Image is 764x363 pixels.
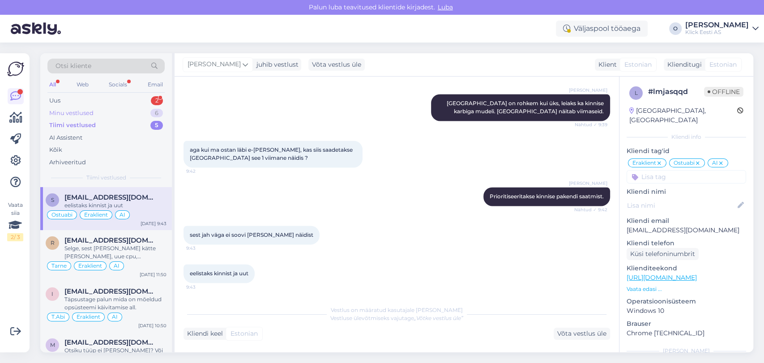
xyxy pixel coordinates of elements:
span: [PERSON_NAME] [569,180,607,187]
p: Kliendi nimi [627,187,746,196]
span: Eraklient [84,212,108,218]
div: Selge, sest [PERSON_NAME] kätte [PERSON_NAME], uue cpu, [PERSON_NAME] siis toiteplokki [64,244,166,261]
div: Kõik [49,145,62,154]
div: Võta vestlus üle [308,59,365,71]
span: T.Abi [51,314,65,320]
span: Eraklient [77,314,100,320]
div: All [47,79,58,90]
span: Vestlus on määratud kasutajale [PERSON_NAME] [331,307,463,313]
p: Kliendi email [627,216,746,226]
span: Estonian [709,60,737,69]
div: Võta vestlus üle [554,328,610,340]
p: Klienditeekond [627,264,746,273]
div: Otsiku tüüp ei [PERSON_NAME]? Või õnnestuks eelmise laadija infost pilti saata? [64,346,166,363]
span: siimosalm1@gmail.com [64,193,158,201]
div: [GEOGRAPHIC_DATA], [GEOGRAPHIC_DATA] [629,106,737,125]
span: Tiimi vestlused [86,174,126,182]
span: [GEOGRAPHIC_DATA] on rohkem kui üks, leiaks ka kinnise karbiga mudeli. [GEOGRAPHIC_DATA] näitab v... [447,100,605,115]
div: Uus [49,96,60,105]
div: [DATE] 11:50 [140,271,166,278]
div: Email [146,79,165,90]
span: m [50,342,55,348]
span: l [635,90,638,96]
div: [DATE] 10:50 [138,322,166,329]
div: AI Assistent [49,133,82,142]
span: Offline [704,87,743,97]
span: AI [712,160,718,166]
span: i [51,290,53,297]
span: Luba [435,3,456,11]
p: Kliendi tag'id [627,146,746,156]
input: Lisa nimi [627,201,736,210]
span: realsandervaldur@gmail.com [64,236,158,244]
span: AI [114,263,120,269]
div: [PERSON_NAME] [685,21,749,29]
span: Nähtud ✓ 9:39 [574,121,607,128]
span: [PERSON_NAME] [569,87,607,94]
span: Ostuabi [51,212,73,218]
p: [EMAIL_ADDRESS][DOMAIN_NAME] [627,226,746,235]
div: 5 [150,121,163,130]
div: Täpsustage palun mida on mõeldud opsüsteemi käivitamise all. [64,295,166,312]
a: [PERSON_NAME]Klick Eesti AS [685,21,759,36]
span: Ostuabi [674,160,695,166]
p: Brauser [627,319,746,329]
div: 2 / 3 [7,233,23,241]
span: Nähtud ✓ 9:42 [574,206,607,213]
span: eelistaks kinnist ja uut [190,270,248,277]
span: 9:43 [186,283,220,290]
span: aga kui ma ostan läbi e-[PERSON_NAME], kas siis saadetakse [GEOGRAPHIC_DATA] see 1 viimane näidis ? [190,146,354,161]
div: Klient [595,60,617,69]
span: AI [112,314,118,320]
span: maris.uuskyla@gmail.com [64,338,158,346]
span: 9:42 [186,168,220,175]
span: Vestluse ülevõtmiseks vajutage [330,315,463,321]
div: Kliendi info [627,133,746,141]
span: 9:43 [186,245,220,252]
div: O [669,22,682,35]
p: Kliendi telefon [627,239,746,248]
div: Küsi telefoninumbrit [627,248,699,260]
div: Web [75,79,90,90]
span: Prioritiseeritakse kinnise pakendi saatmist. [490,193,604,200]
p: Windows 10 [627,306,746,316]
div: Väljaspool tööaega [556,21,648,37]
div: # lmjasqqd [648,86,704,97]
span: s [51,196,54,203]
p: Chrome [TECHNICAL_ID] [627,329,746,338]
i: „Võtke vestlus üle” [414,315,463,321]
span: AI [120,212,125,218]
a: [URL][DOMAIN_NAME] [627,273,697,282]
span: r [51,239,55,246]
div: eelistaks kinnist ja uut [64,201,166,209]
span: sest jah väga ei soovi [PERSON_NAME] näidist [190,231,313,238]
div: 2 [151,96,163,105]
p: Operatsioonisüsteem [627,297,746,306]
span: Eraklient [78,263,102,269]
img: Askly Logo [7,60,24,77]
span: Estonian [624,60,652,69]
span: Otsi kliente [55,61,91,71]
span: [PERSON_NAME] [188,60,241,69]
div: juhib vestlust [253,60,299,69]
div: Klienditugi [664,60,702,69]
p: Vaata edasi ... [627,285,746,293]
div: Arhiveeritud [49,158,86,167]
div: 6 [150,109,163,118]
span: Tarne [51,263,67,269]
span: ikuiva@gmail.com [64,287,158,295]
div: [PERSON_NAME] [627,347,746,355]
div: Vaata siia [7,201,23,241]
div: Tiimi vestlused [49,121,96,130]
div: Minu vestlused [49,109,94,118]
div: Klick Eesti AS [685,29,749,36]
div: Socials [107,79,129,90]
span: Eraklient [632,160,656,166]
span: Estonian [230,329,258,338]
div: [DATE] 9:43 [141,220,166,227]
div: Kliendi keel [184,329,223,338]
input: Lisa tag [627,170,746,184]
